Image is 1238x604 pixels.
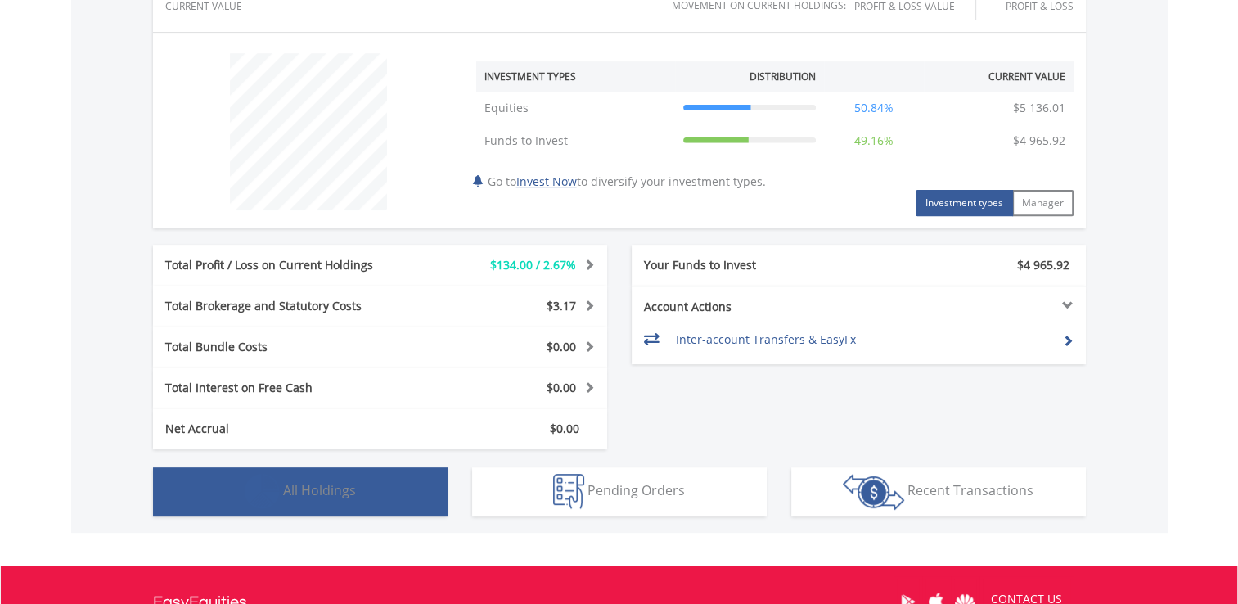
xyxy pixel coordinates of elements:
span: $3.17 [547,298,576,313]
img: holdings-wht.png [245,474,280,509]
button: Pending Orders [472,467,767,516]
div: Account Actions [632,299,859,315]
img: transactions-zar-wht.png [843,474,904,510]
td: $4 965.92 [1005,124,1074,157]
th: Investment Types [476,61,675,92]
span: Recent Transactions [907,481,1033,499]
td: $5 136.01 [1005,92,1074,124]
div: Total Bundle Costs [153,339,418,355]
button: All Holdings [153,467,448,516]
td: 49.16% [824,124,924,157]
a: Invest Now [516,174,577,189]
th: Current Value [924,61,1074,92]
button: Investment types [916,190,1013,216]
div: Profit & Loss Value [854,1,975,11]
span: Pending Orders [587,481,685,499]
img: pending_instructions-wht.png [553,474,584,509]
span: $0.00 [550,421,579,436]
div: Total Interest on Free Cash [153,380,418,396]
button: Manager [1012,190,1074,216]
td: Equities [476,92,675,124]
span: All Holdings [283,481,356,499]
td: 50.84% [824,92,924,124]
div: Your Funds to Invest [632,257,859,273]
div: Go to to diversify your investment types. [464,45,1086,216]
div: Total Profit / Loss on Current Holdings [153,257,418,273]
span: $4 965.92 [1017,257,1069,273]
div: Distribution [750,70,816,83]
td: Funds to Invest [476,124,675,157]
td: Inter-account Transfers & EasyFx [676,327,1050,352]
span: $0.00 [547,339,576,354]
div: Net Accrual [153,421,418,437]
div: CURRENT VALUE [165,1,275,11]
button: Recent Transactions [791,467,1086,516]
div: Total Brokerage and Statutory Costs [153,298,418,314]
span: $0.00 [547,380,576,395]
div: Profit & Loss [996,1,1074,11]
span: $134.00 / 2.67% [490,257,576,273]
